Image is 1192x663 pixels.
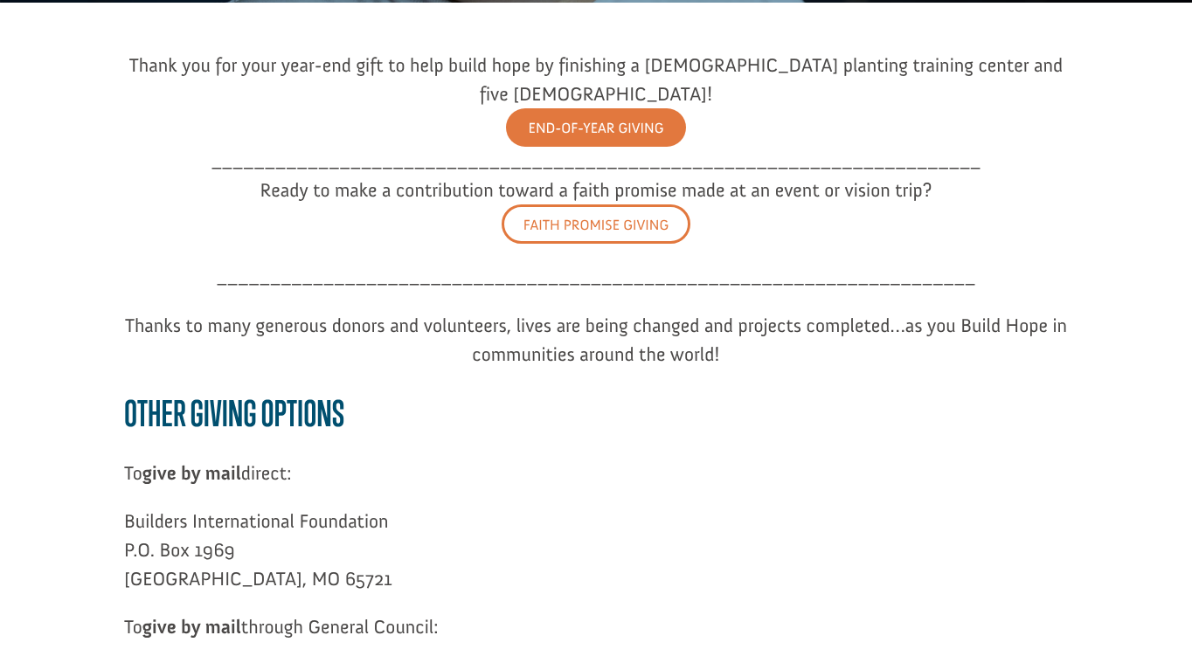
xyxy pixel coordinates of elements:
[124,459,1068,507] p: To direct:
[124,392,344,434] span: Other Giving Options
[124,311,1068,388] p: Thanks to many generous donors and volunteers, lives are being changed and projects completed…as ...
[124,51,1068,108] div: Thank you for your year-end gift to help build hope by finishing a [DEMOGRAPHIC_DATA] planting tr...
[31,54,240,66] div: to
[31,17,240,52] div: [PERSON_NAME] donated $100
[124,263,1068,311] p: _______________________________________________________________________
[124,147,1068,176] div: ________________________________________________________________________
[502,204,690,244] a: FAITH PROMISE GIVING
[31,70,44,82] img: US.png
[41,53,329,66] strong: [GEOGRAPHIC_DATA]: Restoration [DEMOGRAPHIC_DATA]
[124,507,1068,612] p: Builders International Foundation P.O. Box 1969 [GEOGRAPHIC_DATA], MO 65721
[247,35,325,66] button: Donate
[31,37,45,51] img: emoji heart
[124,612,1068,660] p: To through General Council:
[142,615,241,639] strong: give by mail
[47,70,236,82] span: [PERSON_NAME] , [GEOGRAPHIC_DATA]
[124,176,1068,204] div: Ready to make a contribution toward a faith promise made at an event or vision trip?
[506,108,685,148] a: END-OF-YEAR GIVING
[142,461,241,485] strong: give by mail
